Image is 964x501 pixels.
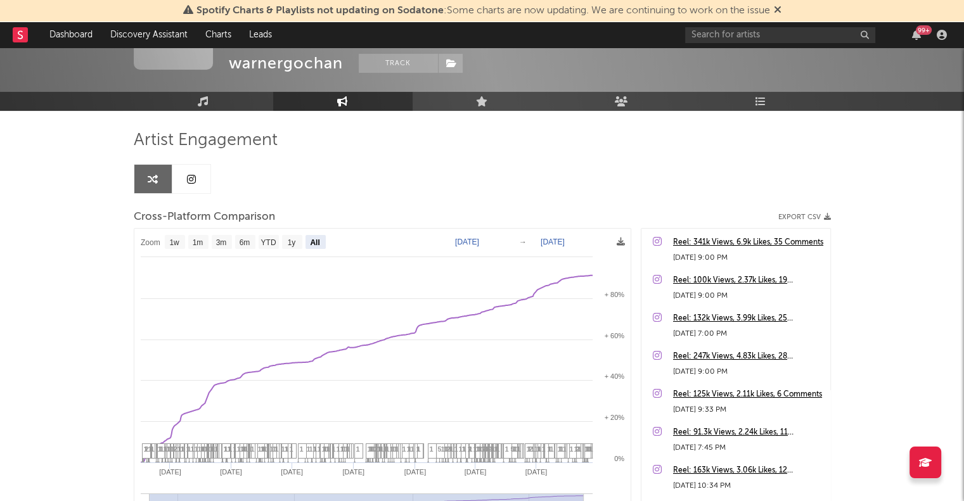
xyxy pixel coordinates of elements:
[527,445,530,453] span: 1
[332,445,336,453] span: 1
[169,238,179,247] text: 1w
[228,445,231,453] span: 1
[407,445,411,453] span: 1
[164,445,167,453] span: 1
[196,22,240,48] a: Charts
[584,445,588,453] span: 1
[285,445,288,453] span: 1
[673,250,824,265] div: [DATE] 9:00 PM
[574,445,578,453] span: 1
[251,445,255,453] span: 1
[473,445,477,453] span: 1
[260,445,264,453] span: 1
[673,387,824,402] a: Reel: 125k Views, 2.11k Likes, 6 Comments
[673,273,824,288] a: Reel: 100k Views, 2.37k Likes, 19 Comments
[673,311,824,326] a: Reel: 132k Views, 3.99k Likes, 25 Comments
[322,445,326,453] span: 1
[430,445,434,453] span: 1
[158,445,162,453] span: 1
[220,468,242,476] text: [DATE]
[281,445,285,453] span: 1
[101,22,196,48] a: Discovery Assistant
[468,445,472,453] span: 1
[258,445,262,453] span: 1
[673,349,824,364] a: Reel: 247k Views, 4.83k Likes, 28 Comments
[134,210,275,225] span: Cross-Platform Comparison
[673,402,824,417] div: [DATE] 9:33 PM
[340,445,344,453] span: 1
[266,445,270,453] span: 1
[505,445,509,453] span: 1
[148,445,152,453] span: 1
[604,414,624,421] text: + 20%
[494,445,498,453] span: 1
[604,291,624,298] text: + 80%
[455,238,479,246] text: [DATE]
[390,445,394,453] span: 1
[441,445,445,453] span: 1
[673,478,824,493] div: [DATE] 10:34 PM
[224,445,228,453] span: 1
[778,213,831,221] button: Export CSV
[260,238,276,247] text: YTD
[912,30,921,40] button: 99+
[191,445,195,453] span: 1
[476,445,480,453] span: 1
[240,445,244,453] span: 1
[215,445,219,453] span: 1
[525,468,547,476] text: [DATE]
[200,445,204,453] span: 1
[313,445,317,453] span: 1
[239,238,250,247] text: 6m
[270,445,274,453] span: 1
[141,238,160,247] text: Zoom
[462,445,466,453] span: 1
[519,238,527,246] text: →
[177,445,181,453] span: 1
[287,238,295,247] text: 1y
[384,445,388,453] span: 1
[192,238,203,247] text: 1m
[215,238,226,247] text: 3m
[41,22,101,48] a: Dashboard
[673,440,824,455] div: [DATE] 7:45 PM
[537,445,541,453] span: 1
[402,445,406,453] span: 1
[416,445,420,453] span: 1
[511,445,515,453] span: 5
[195,445,198,453] span: 1
[541,238,565,246] text: [DATE]
[548,445,551,453] span: 1
[454,445,458,453] span: 1
[318,445,321,453] span: 1
[300,445,304,453] span: 1
[229,54,343,73] div: warnergochan
[604,332,624,339] text: + 60%
[673,235,824,250] a: Reel: 341k Views, 6.9k Likes, 35 Comments
[916,25,932,35] div: 99 +
[411,445,415,453] span: 1
[310,238,319,247] text: All
[774,6,781,16] span: Dismiss
[196,6,444,16] span: Spotify Charts & Playlists not updating on Sodatone
[134,133,278,148] span: Artist Engagement
[459,445,463,453] span: 1
[359,54,438,73] button: Track
[534,445,538,453] span: 1
[444,445,447,453] span: 1
[673,425,824,440] a: Reel: 91.3k Views, 2.24k Likes, 11 Comments
[237,445,241,453] span: 1
[438,445,442,453] span: 5
[240,22,281,48] a: Leads
[290,445,293,453] span: 1
[404,468,426,476] text: [DATE]
[685,27,875,43] input: Search for artists
[196,6,770,16] span: : Some charts are now updating. We are continuing to work on the issue
[673,288,824,303] div: [DATE] 9:00 PM
[673,463,824,478] a: Reel: 163k Views, 3.06k Likes, 12 Comments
